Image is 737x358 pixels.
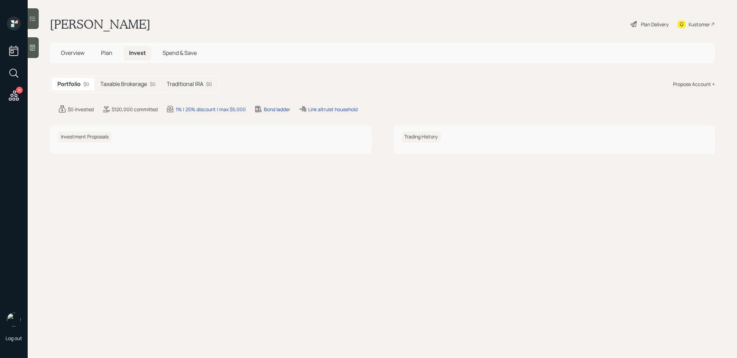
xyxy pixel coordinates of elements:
h5: Portfolio [57,81,81,87]
div: $0 invested [68,106,94,113]
h6: Trading History [402,131,441,143]
div: Kustomer [689,21,710,28]
div: $0 [150,80,156,88]
span: Spend & Save [163,49,197,57]
h6: Investment Proposals [58,131,111,143]
span: Plan [101,49,112,57]
span: Overview [61,49,84,57]
div: Bond ladder [264,106,290,113]
div: Propose Account + [673,80,715,88]
h1: [PERSON_NAME] [50,17,150,32]
h5: Traditional IRA [167,81,203,87]
div: 1% | 25% discount | max $5,000 [176,106,246,113]
div: 10 [16,87,23,94]
h5: Taxable Brokerage [100,81,147,87]
div: $120,000 committed [112,106,158,113]
div: $0 [83,80,89,88]
img: treva-nostdahl-headshot.png [7,313,21,327]
div: Link altruist household [308,106,358,113]
div: Plan Delivery [641,21,669,28]
div: $0 [206,80,212,88]
span: Invest [129,49,146,57]
div: Log out [6,335,22,341]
